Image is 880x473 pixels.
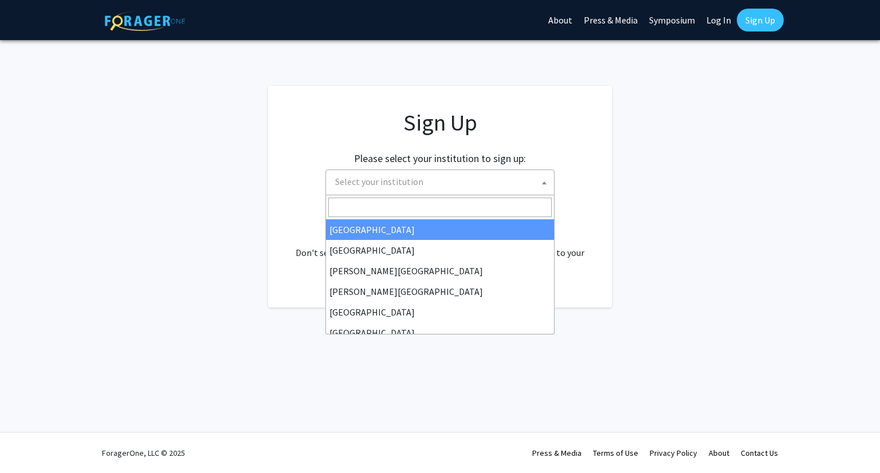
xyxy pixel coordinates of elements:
[328,198,552,217] input: Search
[354,152,526,165] h2: Please select your institution to sign up:
[9,421,49,464] iframe: Chat
[650,448,697,458] a: Privacy Policy
[291,218,589,273] div: Already have an account? . Don't see your institution? about bringing ForagerOne to your institut...
[326,261,554,281] li: [PERSON_NAME][GEOGRAPHIC_DATA]
[326,240,554,261] li: [GEOGRAPHIC_DATA]
[741,448,778,458] a: Contact Us
[326,219,554,240] li: [GEOGRAPHIC_DATA]
[593,448,638,458] a: Terms of Use
[737,9,784,31] a: Sign Up
[532,448,582,458] a: Press & Media
[105,11,185,31] img: ForagerOne Logo
[291,109,589,136] h1: Sign Up
[326,302,554,322] li: [GEOGRAPHIC_DATA]
[326,281,554,302] li: [PERSON_NAME][GEOGRAPHIC_DATA]
[326,322,554,343] li: [GEOGRAPHIC_DATA]
[102,433,185,473] div: ForagerOne, LLC © 2025
[335,176,423,187] span: Select your institution
[331,170,554,194] span: Select your institution
[325,170,555,195] span: Select your institution
[709,448,729,458] a: About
